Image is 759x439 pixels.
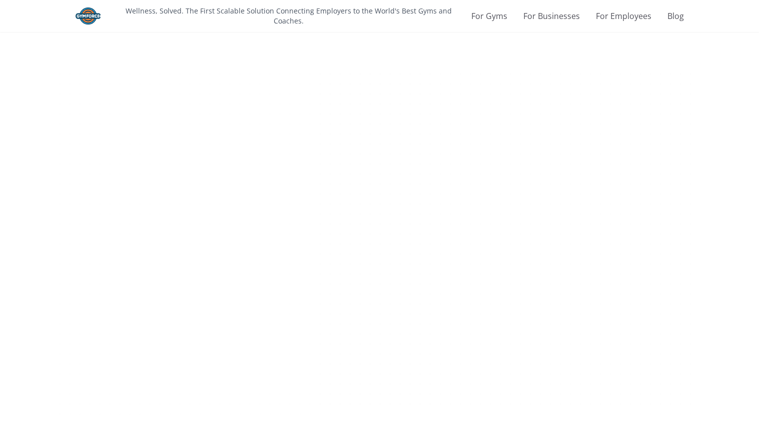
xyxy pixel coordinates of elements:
[667,10,684,22] a: Blog
[76,7,101,24] img: Gym Force Logo
[111,6,467,26] p: Wellness, Solved. The First Scalable Solution Connecting Employers to the World's Best Gyms and C...
[596,10,651,22] a: For Employees
[523,10,580,22] a: For Businesses
[471,10,507,22] a: For Gyms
